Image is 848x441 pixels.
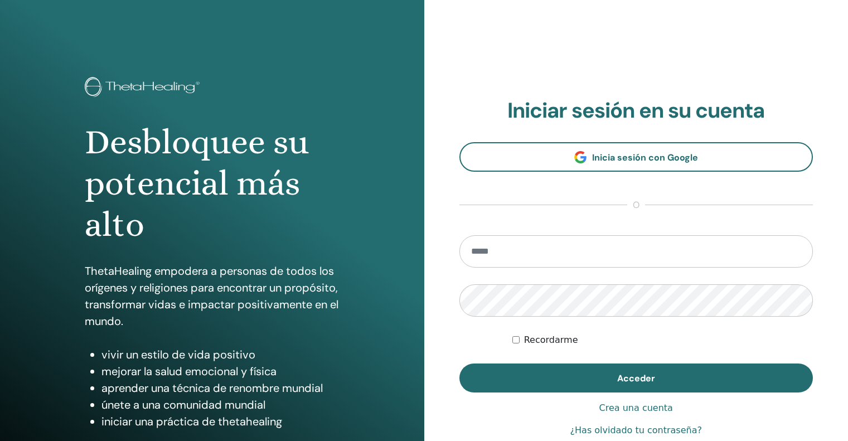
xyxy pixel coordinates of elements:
[101,346,340,363] li: vivir un estilo de vida positivo
[617,372,655,384] span: Acceder
[101,363,340,380] li: mejorar la salud emocional y física
[512,333,813,347] div: Mantenerme autenticado indefinidamente o hasta cerrar la sesión manualmente
[85,263,340,329] p: ThetaHealing empodera a personas de todos los orígenes y religiones para encontrar un propósito, ...
[101,396,340,413] li: únete a una comunidad mundial
[459,364,813,392] button: Acceder
[101,380,340,396] li: aprender una técnica de renombre mundial
[101,413,340,430] li: iniciar una práctica de thetahealing
[524,333,578,347] label: Recordarme
[599,401,673,415] a: Crea una cuenta
[592,152,698,163] span: Inicia sesión con Google
[459,142,813,172] a: Inicia sesión con Google
[627,198,645,212] span: o
[459,98,813,124] h2: Iniciar sesión en su cuenta
[570,424,702,437] a: ¿Has olvidado tu contraseña?
[85,122,340,246] h1: Desbloquee su potencial más alto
